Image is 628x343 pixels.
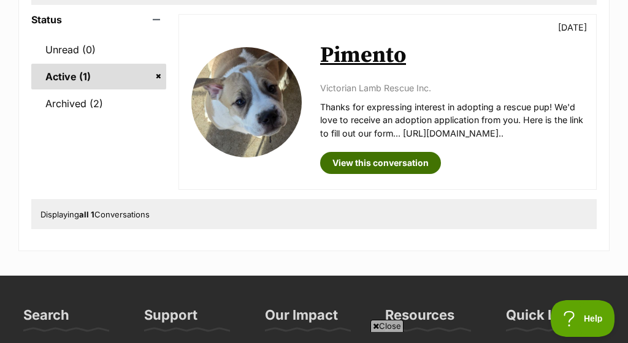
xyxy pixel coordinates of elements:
a: Unread (0) [31,37,166,62]
span: Close [370,320,404,332]
p: Thanks for expressing interest in adopting a rescue pup! We'd love to receive an adoption applica... [320,100,584,140]
p: Victorian Lamb Rescue Inc. [320,81,584,94]
a: View this conversation [320,152,441,174]
strong: all 1 [79,209,94,219]
a: Archived (2) [31,91,166,116]
h3: Resources [385,306,454,331]
span: Displaying Conversations [40,209,150,219]
h3: Quick Links [506,306,583,331]
iframe: Help Scout Beacon - Open [551,300,616,337]
img: Pimento [191,47,302,157]
a: Active (1) [31,64,166,89]
h3: Support [144,306,197,331]
header: Status [31,14,166,25]
h3: Search [23,306,69,331]
p: [DATE] [558,21,587,34]
h3: Our Impact [265,306,338,331]
a: Pimento [320,42,406,69]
